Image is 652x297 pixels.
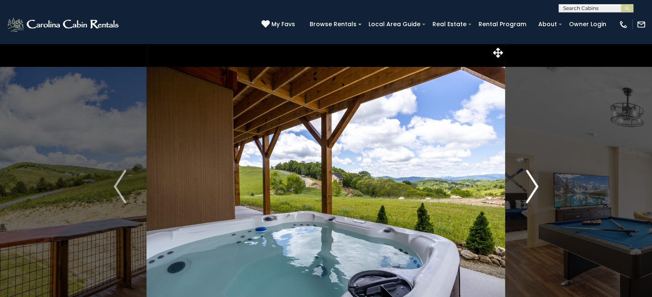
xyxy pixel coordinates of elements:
a: About [534,18,561,31]
a: Local Area Guide [364,18,425,31]
span: My Favs [271,20,295,29]
img: phone-regular-white.png [619,20,628,29]
img: arrow [114,170,126,203]
a: Real Estate [428,18,471,31]
img: mail-regular-white.png [637,20,646,29]
a: Browse Rentals [305,18,361,31]
a: Owner Login [565,18,610,31]
img: arrow [526,170,538,203]
a: Rental Program [474,18,530,31]
img: White-1-2.png [6,16,121,33]
a: My Favs [261,20,297,29]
